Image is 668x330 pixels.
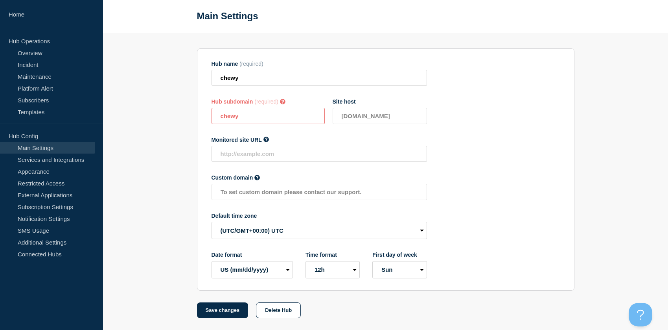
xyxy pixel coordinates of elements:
[212,252,293,258] div: Date format
[212,98,253,105] span: Hub subdomain
[212,108,325,124] input: sample
[212,261,293,278] select: Date format
[305,252,360,258] div: Time format
[333,108,427,124] input: Site host
[372,261,427,278] select: First day of week
[212,174,253,181] span: Custom domain
[333,98,427,105] div: Site host
[372,252,427,258] div: First day of week
[212,70,427,86] input: Hub name
[212,213,427,219] div: Default time zone
[239,61,263,67] span: (required)
[212,222,427,239] select: Default time zone
[212,146,427,162] input: http://example.com
[305,261,360,278] select: Time format
[256,302,301,318] button: Delete Hub
[254,98,278,105] span: (required)
[629,303,652,326] iframe: Help Scout Beacon - Open
[212,137,262,143] span: Monitored site URL
[197,302,248,318] button: Save changes
[212,61,427,67] div: Hub name
[197,11,258,22] h1: Main Settings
